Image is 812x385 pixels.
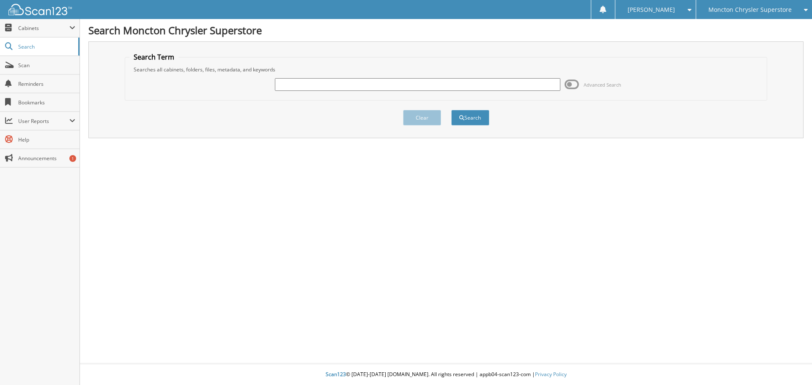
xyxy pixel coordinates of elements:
[451,110,489,126] button: Search
[80,364,812,385] div: © [DATE]-[DATE] [DOMAIN_NAME]. All rights reserved | appb04-scan123-com |
[18,117,69,125] span: User Reports
[18,43,74,50] span: Search
[18,25,69,32] span: Cabinets
[403,110,441,126] button: Clear
[8,4,72,15] img: scan123-logo-white.svg
[628,7,675,12] span: [PERSON_NAME]
[18,62,75,69] span: Scan
[535,371,567,378] a: Privacy Policy
[69,155,76,162] div: 1
[18,80,75,87] span: Reminders
[18,155,75,162] span: Announcements
[129,66,763,73] div: Searches all cabinets, folders, files, metadata, and keywords
[326,371,346,378] span: Scan123
[18,99,75,106] span: Bookmarks
[18,136,75,143] span: Help
[708,7,792,12] span: Moncton Chrysler Superstore
[88,23,804,37] h1: Search Moncton Chrysler Superstore
[129,52,178,62] legend: Search Term
[584,82,621,88] span: Advanced Search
